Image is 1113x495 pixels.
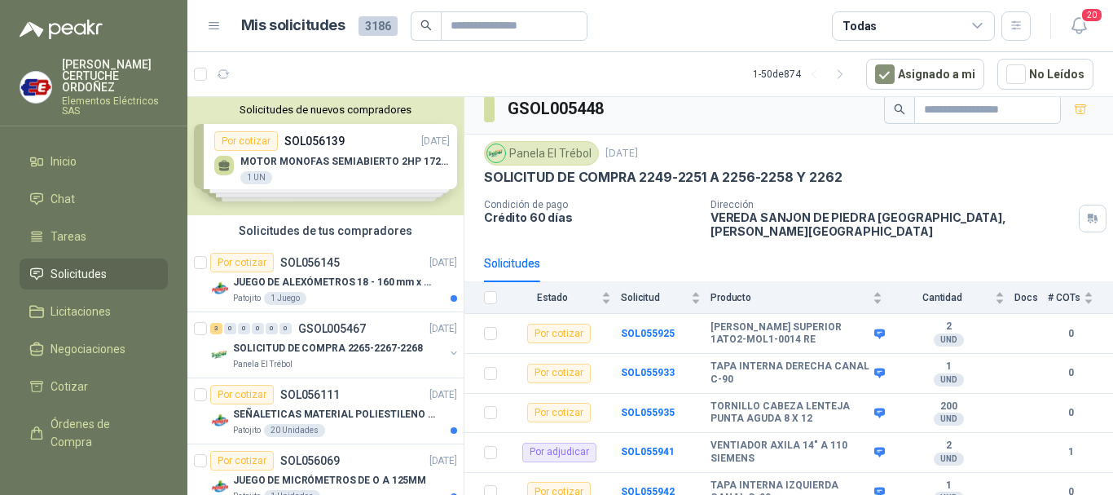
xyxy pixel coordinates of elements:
[892,440,1005,453] b: 2
[264,424,325,437] div: 20 Unidades
[264,292,306,305] div: 1 Juego
[508,96,606,122] h3: GSOL005448
[187,215,464,246] div: Solicitudes de tus compradores
[210,323,222,334] div: 3
[621,367,675,378] a: SOL055933
[892,400,1005,413] b: 200
[934,453,964,466] div: UND
[20,259,168,289] a: Solicitudes
[233,275,436,290] p: JUEGO DE ALEXÓMETROS 18 - 160 mm x 0,01 mm 2824-S3
[210,385,274,404] div: Por cotizar
[420,20,432,31] span: search
[51,228,86,245] span: Tareas
[894,104,905,115] span: search
[1048,292,1080,303] span: # COTs
[710,400,870,426] b: TORNILLO CABEZA LENTEJA PUNTA AGUDA 8 X 12
[210,411,230,431] img: Company Logo
[1048,365,1093,381] b: 0
[20,183,168,214] a: Chat
[210,345,230,365] img: Company Logo
[1064,11,1093,41] button: 20
[266,323,278,334] div: 0
[210,319,460,371] a: 3 0 0 0 0 0 GSOL005467[DATE] Company LogoSOLICITUD DE COMPRA 2265-2267-2268Panela El Trébol
[51,152,77,170] span: Inicio
[51,190,75,208] span: Chat
[20,334,168,365] a: Negociaciones
[842,17,877,35] div: Todas
[241,14,345,38] h1: Mis solicitudes
[1048,326,1093,342] b: 0
[429,387,457,403] p: [DATE]
[20,72,51,103] img: Company Logo
[934,373,964,387] div: UND
[997,59,1093,90] button: No Leídos
[280,389,340,400] p: SOL056111
[280,257,340,268] p: SOL056145
[484,254,540,272] div: Solicitudes
[710,199,1072,210] p: Dirección
[1048,405,1093,421] b: 0
[20,296,168,327] a: Licitaciones
[1048,444,1093,460] b: 1
[527,403,591,422] div: Por cotizar
[621,282,710,314] th: Solicitud
[20,371,168,402] a: Cotizar
[710,360,870,386] b: TAPA INTERNA DERECHA CANAL C-90
[210,253,274,272] div: Por cotizar
[892,360,1005,373] b: 1
[487,144,505,162] img: Company Logo
[210,279,230,298] img: Company Logo
[621,328,675,339] b: SOL055925
[51,265,107,283] span: Solicitudes
[621,407,675,418] a: SOL055935
[484,210,697,224] p: Crédito 60 días
[484,141,599,166] div: Panela El Trébol
[753,61,853,87] div: 1 - 50 de 874
[51,303,111,320] span: Licitaciones
[280,455,340,466] p: SOL056069
[20,146,168,177] a: Inicio
[252,323,264,334] div: 0
[20,409,168,457] a: Órdenes de Compra
[233,424,261,437] p: Patojito
[62,59,168,93] p: [PERSON_NAME] CERTUCHE ORDOÑEZ
[233,341,423,356] p: SOLICITUD DE COMPRA 2265-2267-2268
[710,210,1072,238] p: VEREDA SANJON DE PIEDRA [GEOGRAPHIC_DATA] , [PERSON_NAME][GEOGRAPHIC_DATA]
[51,378,88,396] span: Cotizar
[1014,282,1048,314] th: Docs
[429,255,457,271] p: [DATE]
[233,473,426,488] p: JUEGO DE MICRÓMETROS DE O A 125MM
[238,323,250,334] div: 0
[20,221,168,252] a: Tareas
[527,324,591,343] div: Por cotizar
[359,16,398,36] span: 3186
[279,323,292,334] div: 0
[484,199,697,210] p: Condición de pago
[484,169,842,186] p: SOLICITUD DE COMPRA 2249-2251 A 2256-2258 Y 2262
[507,282,621,314] th: Estado
[527,364,591,383] div: Por cotizar
[892,320,1005,334] b: 2
[605,146,638,161] p: [DATE]
[1080,7,1103,23] span: 20
[187,246,464,312] a: Por cotizarSOL056145[DATE] Company LogoJUEGO DE ALEXÓMETROS 18 - 160 mm x 0,01 mm 2824-S3Patojito...
[187,378,464,444] a: Por cotizarSOL056111[DATE] Company LogoSEÑALETICAS MATERIAL POLIESTILENO CON VINILO LAMINADO CALI...
[429,321,457,337] p: [DATE]
[62,96,168,116] p: Elementos Eléctricos SAS
[710,292,869,303] span: Producto
[233,358,293,371] p: Panela El Trébol
[507,292,598,303] span: Estado
[866,59,984,90] button: Asignado a mi
[187,97,464,215] div: Solicitudes de nuevos compradoresPor cotizarSOL056139[DATE] MOTOR MONOFAS SEMIABIERTO 2HP 1720RPM...
[522,443,596,462] div: Por adjudicar
[892,282,1014,314] th: Cantidad
[710,321,870,347] b: [PERSON_NAME] SUPERIOR 1ATO2-MOL1-0014 RE
[621,446,675,457] a: SOL055941
[51,340,125,358] span: Negociaciones
[233,292,261,305] p: Patojito
[20,20,103,39] img: Logo peakr
[934,413,964,426] div: UND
